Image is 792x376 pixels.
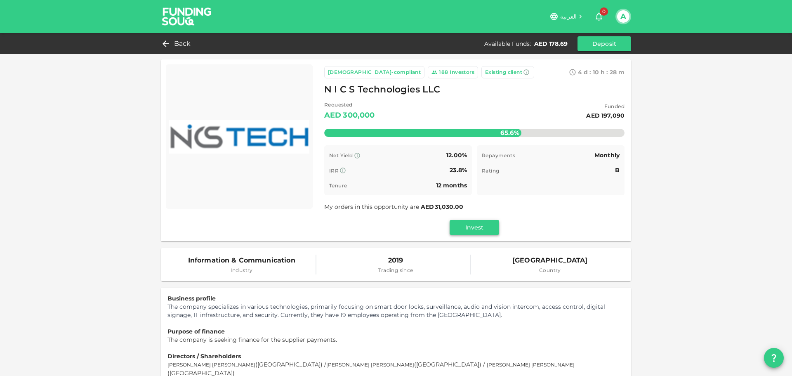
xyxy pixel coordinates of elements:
span: Trading since [378,266,413,274]
div: Investors [450,68,474,76]
button: 0 [591,8,607,25]
button: question [764,348,784,368]
span: Requested [324,101,375,109]
span: B [615,166,620,174]
button: Invest [450,220,499,235]
div: 188 [439,68,448,76]
span: Industry [188,266,295,274]
button: Deposit [577,36,631,51]
div: [DEMOGRAPHIC_DATA]-compliant [328,68,421,76]
span: Information & Communication [188,255,295,266]
span: [GEOGRAPHIC_DATA] [512,255,588,266]
button: A [617,10,629,23]
div: Available Funds : [484,40,531,48]
span: ([GEOGRAPHIC_DATA]) / [255,361,326,368]
span: 0 [600,7,608,16]
span: Net Yield [329,152,353,158]
span: N I C S Technologies LLC [324,82,440,98]
span: My orders in this opportunity are [324,203,464,210]
img: Marketplace Logo [169,68,309,206]
span: ([GEOGRAPHIC_DATA]) / [414,361,485,368]
span: 10 [593,69,599,76]
span: 31,030.00 [435,203,463,210]
span: AED [421,203,434,210]
span: Funded [586,102,625,111]
span: The company is seeking finance for the supplier payments. [167,336,337,343]
span: IRR [329,168,339,174]
span: Existing client [485,69,522,75]
span: Tenure [329,182,347,189]
span: [PERSON_NAME] [PERSON_NAME] [487,362,575,368]
div: AED 178.69 [534,40,568,48]
span: 23.8% [450,166,467,174]
span: 2019 [378,255,413,266]
strong: Purpose of finance [167,328,225,335]
span: h : [601,69,608,76]
strong: Directors / Shareholders [167,352,241,360]
span: Back [174,38,191,50]
span: 12 months [436,182,467,189]
span: 12.00% [446,151,467,159]
span: Monthly [594,151,620,159]
strong: Business profile [167,295,216,302]
span: Country [512,266,588,274]
span: [PERSON_NAME] [PERSON_NAME] [326,362,414,368]
span: m [618,69,625,76]
span: 4 [578,69,582,76]
span: The company specializes in various technologies, primarily focusing on smart door locks, surveill... [167,303,605,319]
span: العربية [560,13,577,20]
span: [PERSON_NAME] [PERSON_NAME] [167,362,255,368]
span: d : [584,69,591,76]
span: Repayments [482,152,515,158]
span: 28 [610,69,617,76]
span: Rating [482,168,499,174]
